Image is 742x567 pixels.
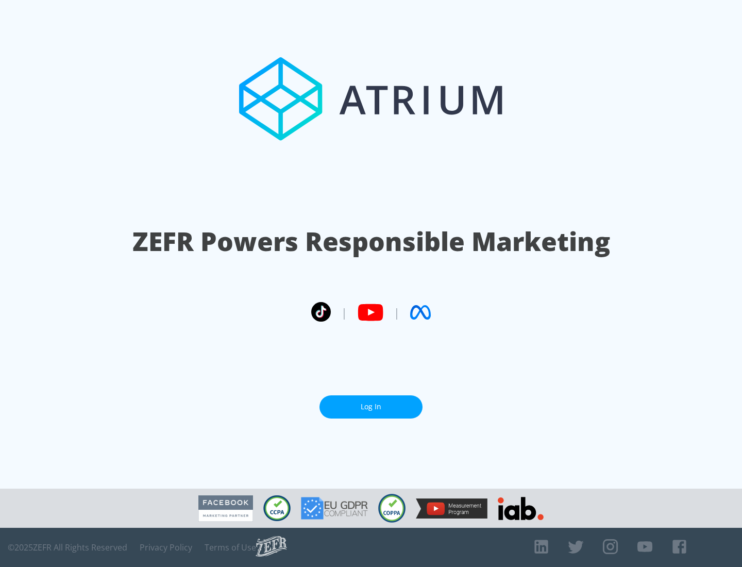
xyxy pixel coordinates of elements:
img: Facebook Marketing Partner [198,495,253,522]
img: GDPR Compliant [301,497,368,520]
img: CCPA Compliant [263,495,291,521]
span: © 2025 ZEFR All Rights Reserved [8,542,127,553]
span: | [394,305,400,320]
span: | [341,305,347,320]
img: IAB [498,497,544,520]
a: Log In [319,395,423,419]
h1: ZEFR Powers Responsible Marketing [132,224,610,259]
img: COPPA Compliant [378,494,406,523]
a: Privacy Policy [140,542,192,553]
a: Terms of Use [205,542,256,553]
img: YouTube Measurement Program [416,498,487,519]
